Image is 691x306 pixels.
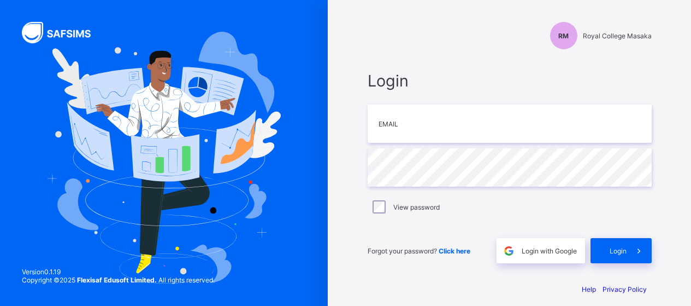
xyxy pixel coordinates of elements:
[603,285,647,293] a: Privacy Policy
[77,276,157,284] strong: Flexisaf Edusoft Limited.
[582,285,596,293] a: Help
[368,247,470,255] span: Forgot your password?
[22,276,215,284] span: Copyright © 2025 All rights reserved.
[503,245,515,257] img: google.396cfc9801f0270233282035f929180a.svg
[22,22,104,43] img: SAFSIMS Logo
[558,32,569,40] span: RM
[47,32,281,284] img: Hero Image
[22,268,215,276] span: Version 0.1.19
[583,32,652,40] span: Royal College Masaka
[393,203,440,211] label: View password
[368,71,652,90] span: Login
[439,247,470,255] a: Click here
[610,247,627,255] span: Login
[522,247,577,255] span: Login with Google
